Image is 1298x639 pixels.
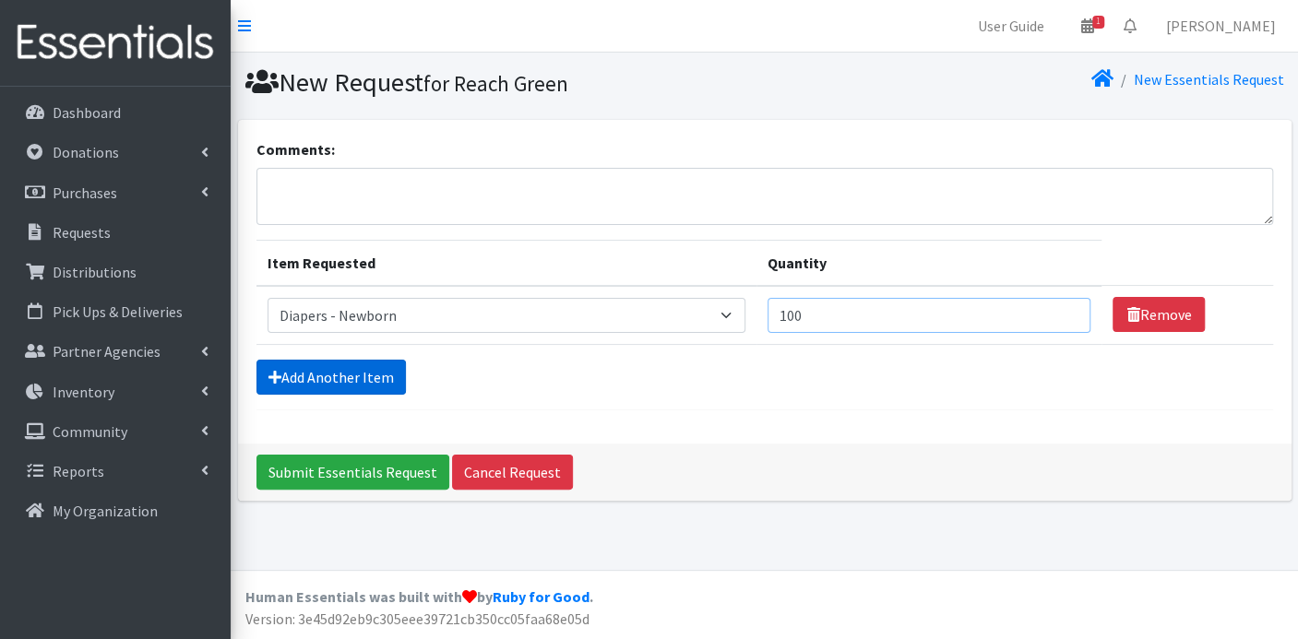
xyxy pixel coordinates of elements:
[1151,7,1291,44] a: [PERSON_NAME]
[7,293,223,330] a: Pick Ups & Deliveries
[256,360,406,395] a: Add Another Item
[7,12,223,74] img: HumanEssentials
[256,240,756,286] th: Item Requested
[53,502,158,520] p: My Organization
[245,609,589,628] span: Version: 3e45d92eb9c305eee39721cb350cc05faa68e05d
[53,342,161,361] p: Partner Agencies
[7,134,223,171] a: Donations
[1066,7,1109,44] a: 1
[1113,297,1205,332] a: Remove
[7,453,223,490] a: Reports
[7,174,223,211] a: Purchases
[53,263,137,281] p: Distributions
[53,143,119,161] p: Donations
[452,455,573,490] a: Cancel Request
[53,383,114,401] p: Inventory
[245,66,758,99] h1: New Request
[53,302,183,321] p: Pick Ups & Deliveries
[256,455,449,490] input: Submit Essentials Request
[423,70,568,97] small: for Reach Green
[7,492,223,529] a: My Organization
[7,254,223,290] a: Distributions
[1134,70,1284,89] a: New Essentials Request
[53,422,127,441] p: Community
[53,462,104,480] p: Reports
[1092,16,1104,29] span: 1
[7,333,223,370] a: Partner Agencies
[493,587,589,606] a: Ruby for Good
[756,240,1102,286] th: Quantity
[7,373,223,410] a: Inventory
[7,413,223,450] a: Community
[53,223,111,242] p: Requests
[256,138,335,160] label: Comments:
[53,183,117,202] p: Purchases
[963,7,1059,44] a: User Guide
[53,103,121,122] p: Dashboard
[245,587,593,606] strong: Human Essentials was built with by .
[7,214,223,251] a: Requests
[7,94,223,131] a: Dashboard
